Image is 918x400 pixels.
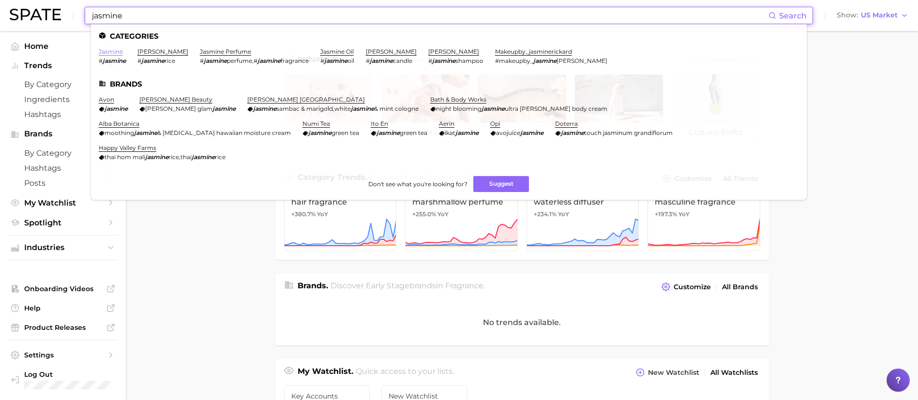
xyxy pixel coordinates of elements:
em: jasmine [455,129,479,136]
button: Brands [8,127,118,141]
span: Log Out [24,370,123,379]
a: jasmine perfume [200,48,251,55]
em: jasmine [561,129,584,136]
span: Don't see what you're looking for? [368,180,467,188]
a: [PERSON_NAME] [428,48,479,55]
a: Settings [8,348,118,362]
em: jasmine [533,57,557,64]
span: Spotlight [24,218,102,227]
span: thai hom mali [105,153,145,161]
a: happy valley farms [99,144,156,151]
a: ito en [371,120,388,127]
span: # [366,57,370,64]
span: Discover Early Stage brands in . [331,281,485,290]
a: hair fragrance+380.7% YoY [284,191,397,251]
span: [PERSON_NAME] [557,57,607,64]
a: jasmine [99,48,123,55]
span: # [99,57,103,64]
a: marshmallow perfume+255.0% YoY [405,191,518,251]
a: All Brands [720,281,760,294]
span: Brands [24,130,102,138]
a: masculine fragrance+197.3% YoY [647,191,760,251]
span: rice [165,57,175,64]
a: waterless diffuser+234.1% YoY [527,191,639,251]
a: aerin [439,120,454,127]
h1: My Watchlist. [298,366,353,379]
span: New Watchlist [648,369,699,377]
em: jasmine [145,153,168,161]
em: jasmine [253,105,276,112]
em: jasmine [370,57,393,64]
span: All Brands [722,283,758,291]
a: Hashtags [8,161,118,176]
span: # [200,57,204,64]
span: YoY [317,210,328,218]
span: Search [779,11,807,20]
a: All Watchlists [708,366,760,379]
span: Key Accounts [291,392,363,400]
h2: Quick access to your lists. [356,366,454,379]
div: , [200,57,309,64]
span: touch jasminum grandiflorum [584,129,673,136]
button: Industries [8,240,118,255]
a: [PERSON_NAME] [137,48,188,55]
em: jasmine [141,57,165,64]
span: moothing [105,129,134,136]
span: & [MEDICAL_DATA] hawaiian moisture cream [157,129,291,136]
em: jasmine [134,129,157,136]
em: jasmine [324,57,347,64]
span: +234.1% [534,210,557,218]
span: fragrance [281,57,309,64]
span: candle [393,57,412,64]
input: Search here for a brand, industry, or ingredient [91,7,768,24]
em: jasmine [351,105,374,112]
a: by Category [8,77,118,92]
span: hair fragrance [291,197,390,207]
span: +197.3% [655,210,677,218]
span: # [137,57,141,64]
span: All Watchlists [710,369,758,377]
span: # [428,57,432,64]
em: jasmine [257,57,281,64]
span: +255.0% [412,210,436,218]
span: # [320,57,324,64]
button: Trends [8,59,118,73]
span: Brands . [298,281,328,290]
a: bath & body works [430,96,486,103]
a: Onboarding Videos [8,281,118,296]
span: Help [24,304,102,312]
a: Log out. Currently logged in with e-mail laura.epstein@givaudan.com. [8,367,118,392]
span: green tea [400,129,427,136]
span: Customize [674,283,711,291]
span: My Watchlist [24,198,102,207]
em: jasmine [432,57,455,64]
span: by Category [24,148,102,158]
a: Help [8,301,118,315]
span: Hashtags [24,163,102,173]
em: jasmine [105,105,128,112]
span: YoY [558,210,569,218]
span: Show [837,13,858,18]
a: Home [8,39,118,54]
span: #makeupby_ [495,57,533,64]
span: US Market [861,13,898,18]
span: fragrance [445,281,483,290]
a: numi tea [302,120,330,127]
button: Suggest [473,176,529,192]
div: , [247,105,419,112]
span: oil [347,57,354,64]
span: [PERSON_NAME] glam [145,105,212,112]
span: ultra [PERSON_NAME] body cream [505,105,607,112]
span: waterless diffuser [534,197,632,207]
img: SPATE [10,9,61,20]
a: by Category [8,146,118,161]
a: Ingredients [8,92,118,107]
em: jasmine [482,105,505,112]
span: by Category [24,80,102,89]
a: [PERSON_NAME] beauty [139,96,212,103]
span: Hashtags [24,110,102,119]
button: Customize [659,280,713,294]
span: YoY [437,210,449,218]
span: & mint cologne [374,105,419,112]
div: No trends available. [275,299,769,345]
